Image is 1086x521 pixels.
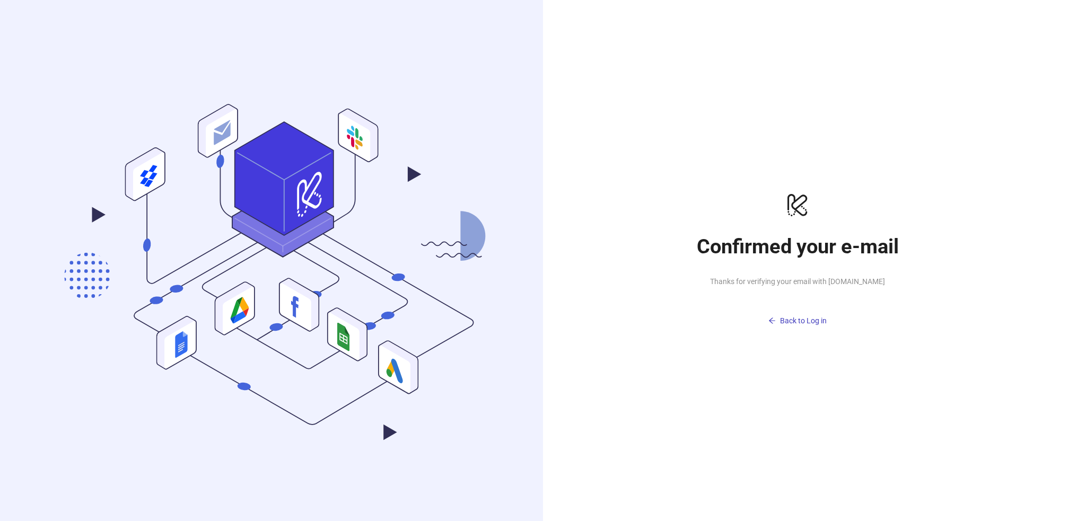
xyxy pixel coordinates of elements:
button: Back to Log in [691,313,904,330]
h1: Confirmed your e-mail [691,234,904,259]
span: Thanks for verifying your email with [DOMAIN_NAME] [691,276,904,287]
span: arrow-left [768,317,776,324]
a: Back to Log in [691,296,904,330]
span: Back to Log in [780,316,827,325]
